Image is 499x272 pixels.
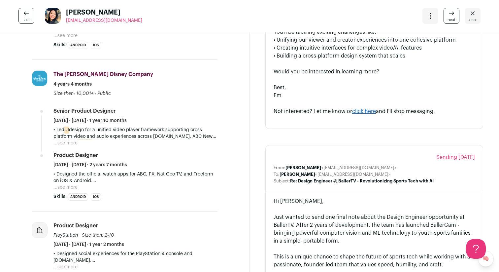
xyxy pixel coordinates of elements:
[285,166,321,170] b: [PERSON_NAME]
[352,109,376,114] a: click here
[53,264,78,270] button: ...see more
[274,172,280,177] dt: To:
[53,222,98,229] div: Product Designer
[53,162,127,168] span: [DATE] - [DATE] · 2 years 7 months
[91,193,101,201] li: iOS
[23,17,30,22] span: last
[53,107,116,115] div: Senior Product Designer
[280,172,315,176] b: [PERSON_NAME]
[79,233,114,238] span: · Size then: 2-10
[32,222,47,238] img: company-logo-placeholder-414d4e2ec0e2ddebbe968bf319fdfe5acfe0c9b87f798d344e800bc9a89632a0.png
[53,152,98,159] div: Product Designer
[77,139,92,147] mark: mobile
[53,140,78,146] button: ...see more
[274,84,475,92] div: Best,
[274,253,475,269] div: This is a unique chance to shape the future of sports tech while working with a passionate, found...
[274,178,290,184] dt: Subject:
[66,8,142,17] span: [PERSON_NAME]
[422,8,438,24] button: Open dropdown
[53,127,217,140] p: • Led design for a unified video player framework supporting cross-platform video and audio exper...
[478,251,494,267] a: 🧠
[274,52,475,60] div: • Building a cross-platform design system that scales
[274,68,475,76] div: Would you be interested in learning more?
[274,197,475,205] div: Hi [PERSON_NAME],
[66,17,142,24] a: [EMAIL_ADDRESS][DOMAIN_NAME]
[469,17,476,22] span: esc
[53,72,153,77] span: The [PERSON_NAME] Disney Company
[280,172,391,177] dd: <[EMAIL_ADDRESS][DOMAIN_NAME]>
[32,71,47,86] img: dbea01db9abb41c476959b6c1945175458e4c0f62652b42b12331077ef910302.jpg
[53,193,67,200] span: Skills:
[91,42,101,49] li: iOS
[97,91,111,96] span: Public
[53,184,78,191] button: ...see more
[285,165,397,171] dd: <[EMAIL_ADDRESS][DOMAIN_NAME]>
[53,241,124,248] span: [DATE] - [DATE] · 1 year 2 months
[274,44,475,52] div: • Creating intuitive interfaces for complex video/AI features
[274,165,285,171] dt: From:
[465,8,481,24] a: Close
[53,233,78,238] span: PlayStation
[290,179,434,183] b: Re: Design Engineer @ BallerTV - Revolutionizing Sports Tech with AI
[53,81,92,88] span: 4 years 4 months
[466,239,486,259] iframe: Help Scout Beacon - Open
[66,18,142,23] span: [EMAIL_ADDRESS][DOMAIN_NAME]
[274,107,475,115] div: Not interested? Let me know or and I’ll stop messaging.
[53,91,93,96] span: Size then: 10,001+
[45,8,61,24] img: 68396a457bc1e30e92defb9fde9b833ae5d8ef844f97a6a88cb955728c69e9a9
[53,251,217,264] p: • Designed social experiences for the PlayStation 4 console and [DOMAIN_NAME].
[53,42,67,48] span: Skills:
[274,213,475,245] div: Just wanted to send one final note about the Design Engineer opportunity at BallerTV. After 2 yea...
[436,153,475,161] span: Sending [DATE]
[95,90,96,97] span: ·
[448,17,455,22] span: next
[68,193,88,201] li: Android
[53,32,78,39] button: ...see more
[53,171,217,184] p: • Designed the official watch apps for ABC, FX, Nat Geo TV, and Freeform on iOS & Android.
[53,117,127,124] span: [DATE] - [DATE] · 1 year 10 months
[444,8,459,24] a: next
[18,8,34,24] a: last
[274,28,475,36] div: You'll be tackling exciting challenges like:
[68,42,88,49] li: Android
[274,92,475,99] div: Em
[64,126,69,134] mark: UI
[274,36,475,44] div: • Unifying our viewer and creator experiences into one cohesive platform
